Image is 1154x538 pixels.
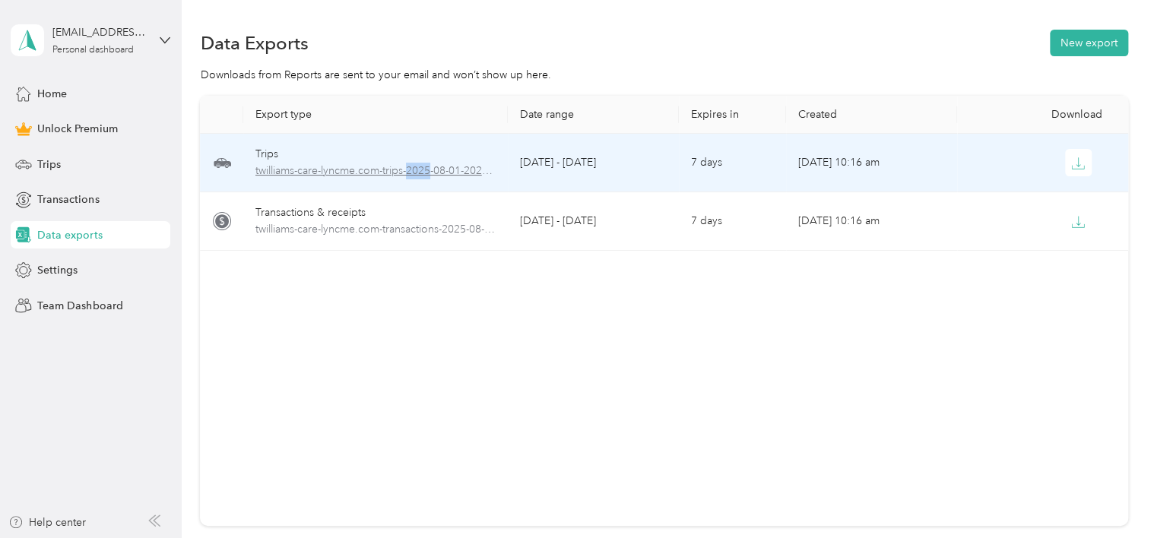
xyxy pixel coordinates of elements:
td: [DATE] 10:16 am [786,134,957,192]
div: Transactions & receipts [255,204,496,221]
td: [DATE] - [DATE] [508,134,679,192]
div: Download [969,108,1116,121]
span: Team Dashboard [37,298,122,314]
span: Unlock Premium [37,121,117,137]
td: 7 days [679,134,786,192]
span: twilliams-care-lyncme.com-transactions-2025-08-01-2025-08-31.xlsx [255,221,496,238]
div: Personal dashboard [52,46,134,55]
td: 7 days [679,192,786,251]
span: Trips [37,157,61,172]
div: [EMAIL_ADDRESS][DOMAIN_NAME] [52,24,147,40]
th: Date range [508,96,679,134]
span: Home [37,86,67,102]
span: Data exports [37,227,102,243]
td: [DATE] 10:16 am [786,192,957,251]
h1: Data Exports [200,35,308,51]
span: Settings [37,262,78,278]
button: Help center [8,514,86,530]
div: Downloads from Reports are sent to your email and won’t show up here. [200,67,1127,83]
th: Expires in [679,96,786,134]
button: New export [1050,30,1128,56]
span: twilliams-care-lyncme.com-trips-2025-08-01-2025-08-31.xlsx [255,163,496,179]
td: [DATE] - [DATE] [508,192,679,251]
div: Trips [255,146,496,163]
th: Created [786,96,957,134]
span: Transactions [37,191,99,207]
iframe: Everlance-gr Chat Button Frame [1069,453,1154,538]
th: Export type [243,96,509,134]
